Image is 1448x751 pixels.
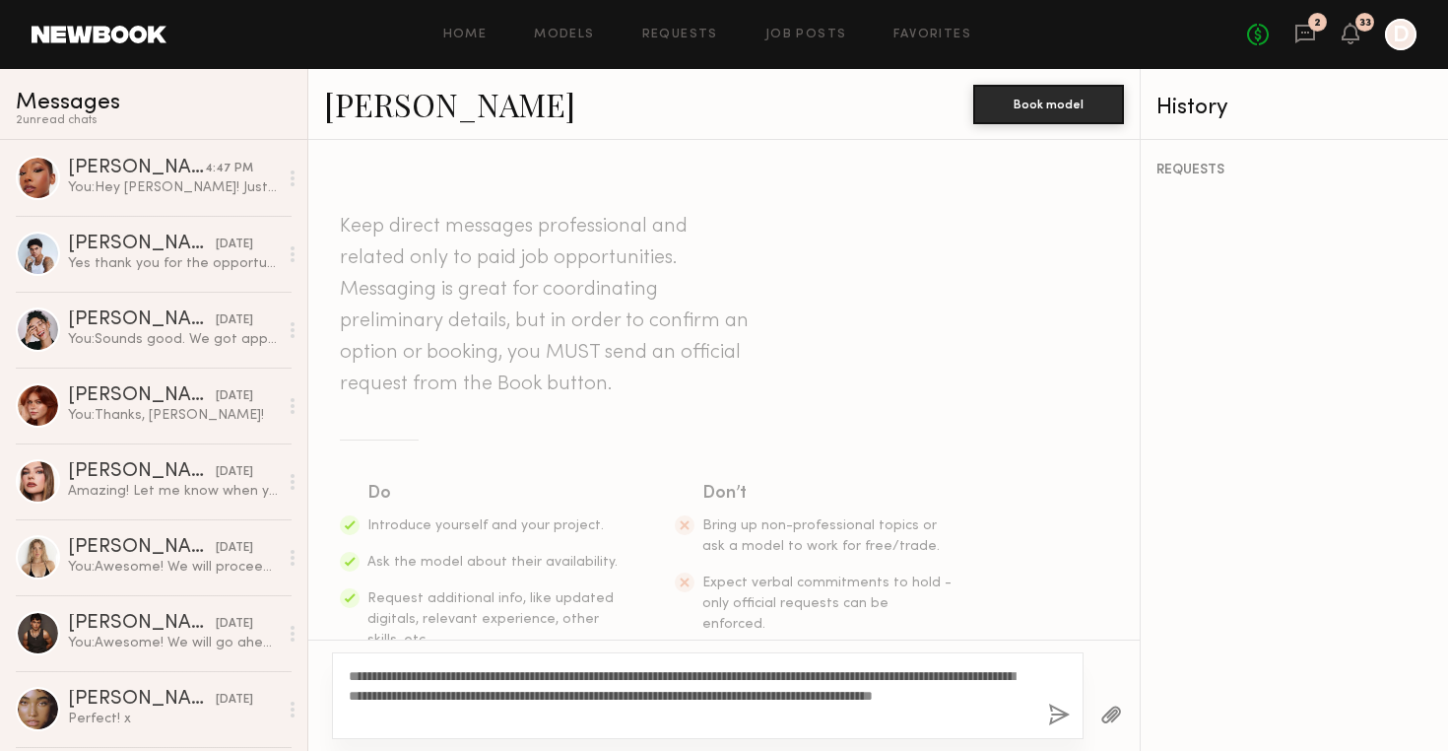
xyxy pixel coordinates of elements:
[68,159,205,178] div: [PERSON_NAME]
[216,463,253,482] div: [DATE]
[367,519,604,532] span: Introduce yourself and your project.
[1385,19,1416,50] a: D
[216,236,253,254] div: [DATE]
[68,178,278,197] div: You: Hey [PERSON_NAME]! Just confirming you're available for our Hexclad shoot on 9/3? We have it...
[702,480,954,508] div: Don’t
[68,330,278,349] div: You: Sounds good. We got approval from our client for $200 of travel reimbursement. I will includ...
[973,85,1124,124] button: Book model
[68,235,216,254] div: [PERSON_NAME]
[324,83,575,125] a: [PERSON_NAME]
[893,29,971,41] a: Favorites
[205,160,253,178] div: 4:47 PM
[642,29,718,41] a: Requests
[1156,97,1432,119] div: History
[1156,164,1432,177] div: REQUESTS
[216,387,253,406] div: [DATE]
[68,558,278,577] div: You: Awesome! We will proceed with booking [DATE].
[534,29,594,41] a: Models
[68,538,216,558] div: [PERSON_NAME]
[702,519,940,553] span: Bring up non-professional topics or ask a model to work for free/trade.
[367,556,618,569] span: Ask the model about their availability.
[973,95,1124,111] a: Book model
[68,310,216,330] div: [PERSON_NAME]
[216,311,253,330] div: [DATE]
[216,615,253,634] div: [DATE]
[1359,18,1371,29] div: 33
[68,634,278,652] div: You: Awesome! We will go ahead with booking [DATE] and give you more details.
[765,29,847,41] a: Job Posts
[1294,23,1316,47] a: 2
[1314,18,1321,29] div: 2
[68,482,278,501] div: Amazing! Let me know when you have more information like the address and what I should bring, I’m...
[68,710,278,728] div: Perfect! x
[216,691,253,710] div: [DATE]
[68,406,278,425] div: You: Thanks, [PERSON_NAME]!
[68,254,278,273] div: Yes thank you for the opportunity!
[68,690,216,710] div: [PERSON_NAME]
[68,614,216,634] div: [PERSON_NAME]
[340,211,754,400] header: Keep direct messages professional and related only to paid job opportunities. Messaging is great ...
[216,539,253,558] div: [DATE]
[367,592,614,647] span: Request additional info, like updated digitals, relevant experience, other skills, etc.
[367,480,620,508] div: Do
[68,386,216,406] div: [PERSON_NAME]
[443,29,488,41] a: Home
[702,577,952,631] span: Expect verbal commitments to hold - only official requests can be enforced.
[16,92,120,114] span: Messages
[68,462,216,482] div: [PERSON_NAME]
